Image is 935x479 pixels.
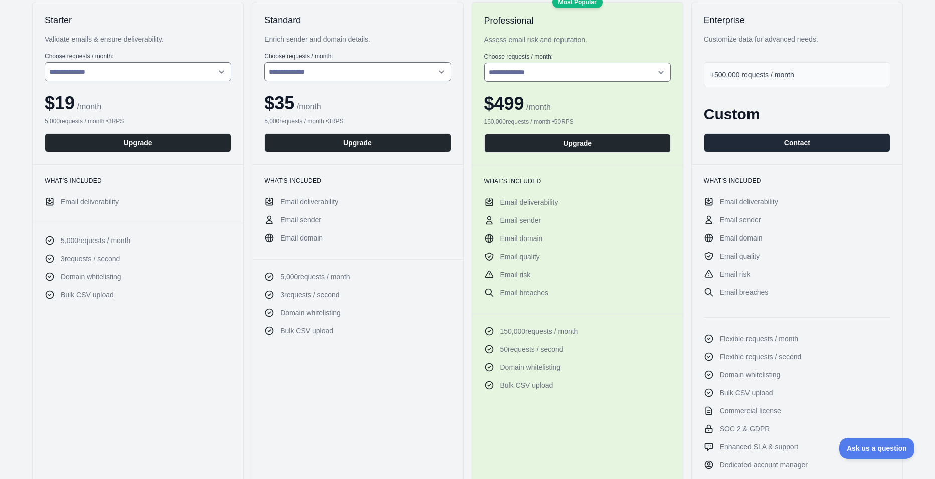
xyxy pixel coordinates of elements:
span: Email deliverability [720,197,778,207]
h3: What's included [264,177,451,185]
h3: What's included [484,177,671,185]
iframe: Toggle Customer Support [839,438,915,459]
h3: What's included [704,177,890,185]
span: Email deliverability [500,197,558,207]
